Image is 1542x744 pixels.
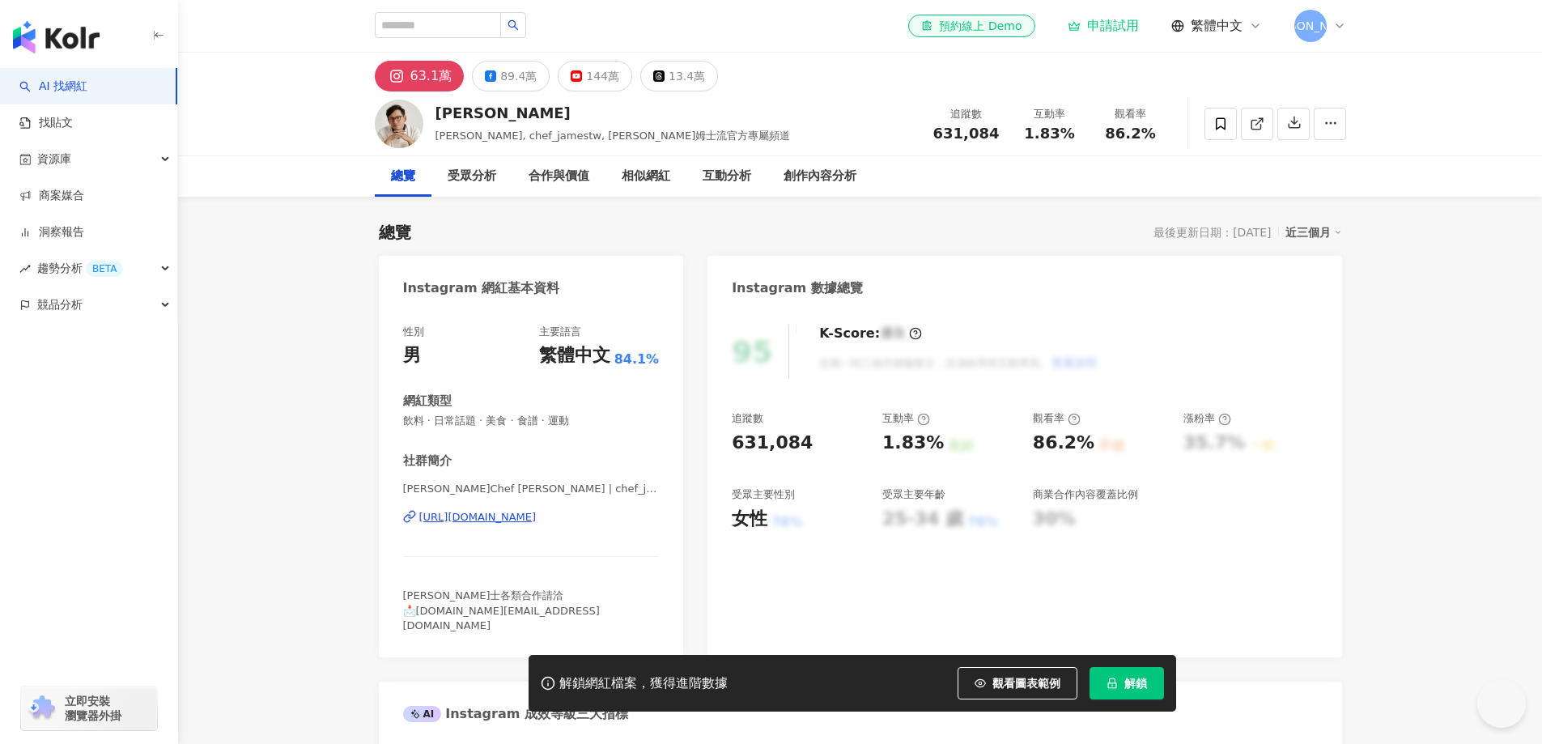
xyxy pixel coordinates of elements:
div: 受眾主要性別 [732,487,795,502]
div: 144萬 [586,65,619,87]
span: 資源庫 [37,141,71,177]
div: [URL][DOMAIN_NAME] [419,510,537,525]
div: 創作內容分析 [784,167,856,186]
span: 84.1% [614,351,660,368]
div: 女性 [732,507,767,532]
img: KOL Avatar [375,100,423,148]
div: 商業合作內容覆蓋比例 [1033,487,1138,502]
div: 受眾分析 [448,167,496,186]
button: 144萬 [558,61,632,91]
button: 89.4萬 [472,61,550,91]
button: 解鎖 [1090,667,1164,699]
div: BETA [86,261,123,277]
a: 申請試用 [1068,18,1139,34]
div: 社群簡介 [403,453,452,470]
span: 631,084 [933,125,1000,142]
div: 追蹤數 [732,411,763,426]
div: Instagram 網紅基本資料 [403,279,560,297]
div: 總覽 [379,221,411,244]
span: 立即安裝 瀏覽器外掛 [65,694,121,723]
span: [PERSON_NAME]士各類合作請洽 📩[DOMAIN_NAME][EMAIL_ADDRESS][DOMAIN_NAME] [403,589,600,631]
div: 互動分析 [703,167,751,186]
button: 觀看圖表範例 [958,667,1077,699]
div: 主要語言 [539,325,581,339]
span: 飲料 · 日常話題 · 美食 · 食譜 · 運動 [403,414,660,428]
div: 631,084 [732,431,813,456]
div: 性別 [403,325,424,339]
span: [PERSON_NAME]Chef [PERSON_NAME] | chef_jamestw [403,482,660,496]
div: 63.1萬 [410,65,452,87]
div: 1.83% [882,431,944,456]
div: 繁體中文 [539,343,610,368]
div: 預約線上 Demo [921,18,1022,34]
div: 解鎖網紅檔案，獲得進階數據 [559,675,728,692]
a: 找貼文 [19,115,73,131]
span: 競品分析 [37,287,83,323]
div: 最後更新日期：[DATE] [1153,226,1271,239]
a: 洞察報告 [19,224,84,240]
span: 趨勢分析 [37,250,123,287]
img: chrome extension [26,695,57,721]
a: 商案媒合 [19,188,84,204]
div: 網紅類型 [403,393,452,410]
span: [PERSON_NAME], chef_jamestw, [PERSON_NAME]姆士流官方專屬頻道 [435,130,791,142]
div: Instagram 成效等級三大指標 [403,705,628,723]
div: 相似網紅 [622,167,670,186]
a: chrome extension立即安裝 瀏覽器外掛 [21,687,157,730]
a: 預約線上 Demo [908,15,1034,37]
span: lock [1107,678,1118,689]
div: 男 [403,343,421,368]
div: K-Score : [819,325,922,342]
div: 觀看率 [1033,411,1081,426]
div: 漲粉率 [1183,411,1231,426]
div: 總覽 [391,167,415,186]
img: logo [13,21,100,53]
a: searchAI 找網紅 [19,79,87,95]
div: Instagram 數據總覽 [732,279,863,297]
div: 合作與價值 [529,167,589,186]
div: 近三個月 [1285,222,1342,243]
span: 解鎖 [1124,677,1147,690]
span: search [508,19,519,31]
button: 13.4萬 [640,61,718,91]
div: 追蹤數 [933,106,1000,122]
span: 86.2% [1105,125,1155,142]
div: 89.4萬 [500,65,537,87]
div: 受眾主要年齡 [882,487,945,502]
span: 觀看圖表範例 [992,677,1060,690]
a: [URL][DOMAIN_NAME] [403,510,660,525]
span: 1.83% [1024,125,1074,142]
span: rise [19,263,31,274]
div: 13.4萬 [669,65,705,87]
div: 互動率 [1019,106,1081,122]
div: 86.2% [1033,431,1094,456]
div: 互動率 [882,411,930,426]
button: 63.1萬 [375,61,465,91]
div: AI [403,706,442,722]
div: [PERSON_NAME] [435,103,791,123]
span: [PERSON_NAME] [1263,17,1357,35]
span: 繁體中文 [1191,17,1243,35]
div: 觀看率 [1100,106,1162,122]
